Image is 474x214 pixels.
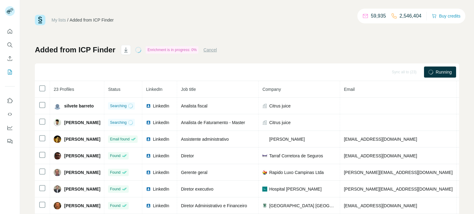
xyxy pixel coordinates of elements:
span: LinkedIn [153,103,169,109]
span: [PERSON_NAME] [64,119,100,126]
span: Assistente administrativo [181,137,229,142]
span: Tarraf Corretora de Seguros [269,153,323,159]
span: Analista de Faturamento - Master [181,120,245,125]
button: My lists [5,67,15,78]
button: Dashboard [5,122,15,133]
span: Gerente geral [181,170,207,175]
span: Diretor executivo [181,187,213,192]
div: Added from ICP Finder [70,17,114,23]
span: [PERSON_NAME] [64,136,100,142]
span: [PERSON_NAME] [64,186,100,192]
span: silvete barreto [64,103,94,109]
span: Found [110,170,120,175]
img: LinkedIn logo [146,153,151,158]
span: [PERSON_NAME][EMAIL_ADDRESS][DOMAIN_NAME] [344,187,452,192]
button: Search [5,39,15,50]
img: Avatar [54,185,61,193]
span: 23 Profiles [54,87,74,92]
img: Surfe Logo [35,15,45,25]
img: LinkedIn logo [146,170,151,175]
span: Diretor Administrativo e Financeiro [181,203,247,208]
span: LinkedIn [153,169,169,176]
span: Diretor [181,153,194,158]
li: / [67,17,69,23]
span: LinkedIn [153,186,169,192]
img: LinkedIn logo [146,103,151,108]
span: Rapido Luxo Campinas Ltda [269,169,324,176]
a: My lists [52,18,66,22]
button: Enrich CSV [5,53,15,64]
p: 59,935 [371,12,386,20]
span: Hospital [PERSON_NAME] [269,186,322,192]
button: Feedback [5,136,15,147]
span: LinkedIn [153,119,169,126]
button: Cancel [203,47,217,53]
span: LinkedIn [153,136,169,142]
span: Email found [110,136,129,142]
span: Running [436,69,452,75]
img: Avatar [54,119,61,126]
span: Citrus juice [269,119,290,126]
img: Avatar [54,152,61,159]
img: Avatar [54,102,61,110]
img: Avatar [54,202,61,209]
span: Searching [110,103,127,109]
img: Avatar [54,135,61,143]
span: [EMAIL_ADDRESS][DOMAIN_NAME] [344,203,417,208]
span: [PERSON_NAME][EMAIL_ADDRESS][DOMAIN_NAME] [344,170,452,175]
img: company-logo [262,187,267,192]
span: [PERSON_NAME] [269,136,305,142]
div: Enrichment is in progress: 0% [146,46,198,54]
img: company-logo [262,203,267,208]
span: [PERSON_NAME] [64,203,100,209]
span: Found [110,186,120,192]
span: Job title [181,87,196,92]
p: 2,546,404 [400,12,422,20]
span: Citrus juice [269,103,290,109]
img: LinkedIn logo [146,187,151,192]
button: Quick start [5,26,15,37]
span: Email [344,87,355,92]
img: Avatar [54,169,61,176]
img: company-logo [262,137,267,142]
h1: Added from ICP Finder [35,45,115,55]
span: [EMAIL_ADDRESS][DOMAIN_NAME] [344,137,417,142]
span: [PERSON_NAME] [64,169,100,176]
img: LinkedIn logo [146,137,151,142]
img: LinkedIn logo [146,120,151,125]
span: [EMAIL_ADDRESS][DOMAIN_NAME] [344,153,417,158]
img: company-logo [262,153,267,158]
span: LinkedIn [146,87,162,92]
button: Use Surfe on LinkedIn [5,95,15,106]
button: Buy credits [432,12,460,20]
img: company-logo [262,170,267,175]
span: Company [262,87,281,92]
span: Found [110,153,120,159]
span: Status [108,87,120,92]
span: LinkedIn [153,153,169,159]
img: LinkedIn logo [146,203,151,208]
span: LinkedIn [153,203,169,209]
span: [GEOGRAPHIC_DATA] [GEOGRAPHIC_DATA] [269,203,336,209]
span: Analista fiscal [181,103,207,108]
span: Found [110,203,120,208]
button: Use Surfe API [5,109,15,120]
span: Searching [110,120,127,125]
span: [PERSON_NAME] [64,153,100,159]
